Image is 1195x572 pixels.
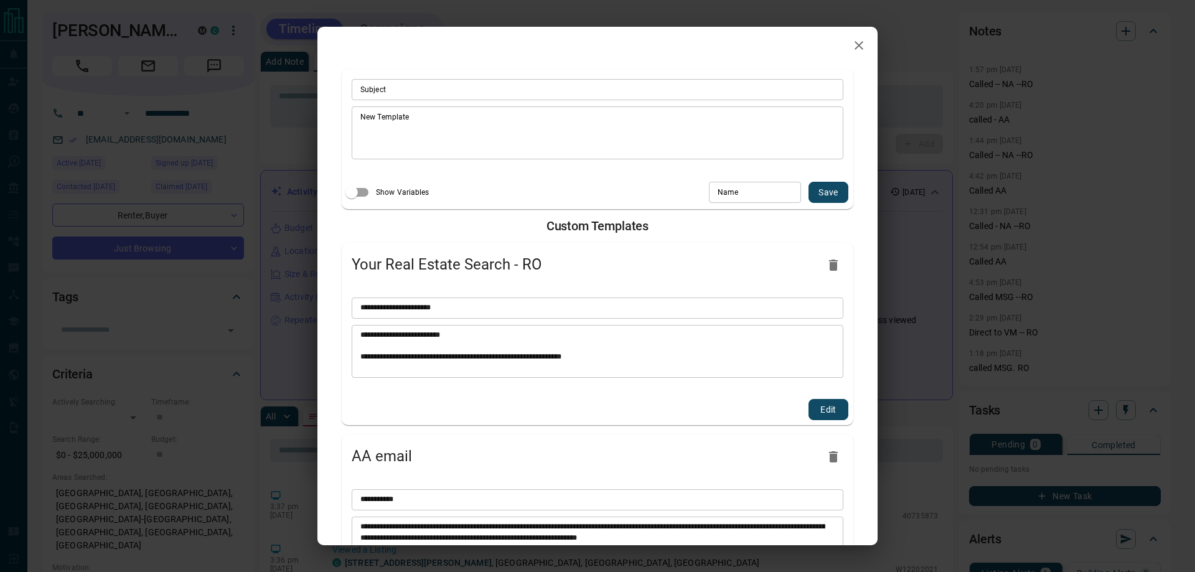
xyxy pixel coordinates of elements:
[352,447,818,467] span: AA email
[808,399,848,420] button: edit template
[352,255,818,275] span: Your Real Estate Search - RO
[332,218,863,233] h2: Custom Templates
[376,187,429,198] span: Show Variables
[808,182,848,203] button: save new template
